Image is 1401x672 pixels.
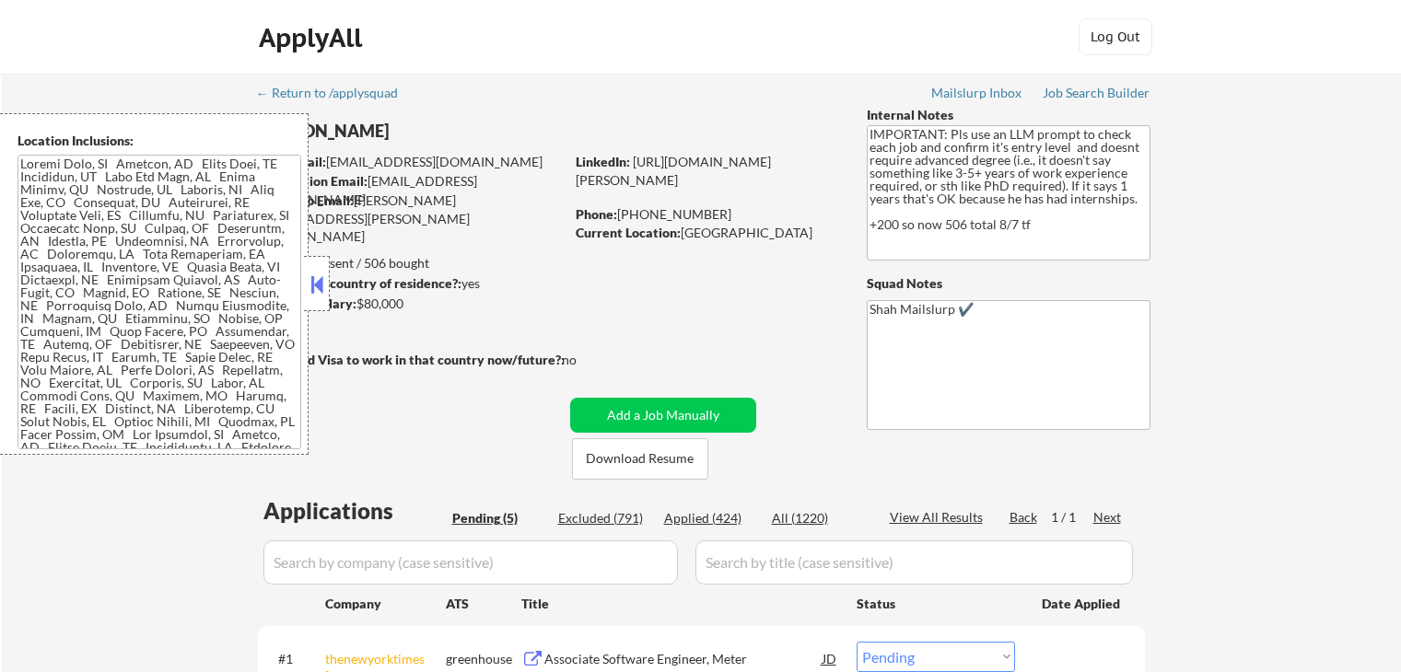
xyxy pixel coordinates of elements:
[257,254,564,272] div: 424 sent / 506 bought
[325,595,446,613] div: Company
[18,132,301,150] div: Location Inclusions:
[931,87,1023,99] div: Mailslurp Inbox
[576,225,681,240] strong: Current Location:
[867,274,1150,293] div: Squad Notes
[1043,87,1150,99] div: Job Search Builder
[263,500,446,522] div: Applications
[695,540,1133,585] input: Search by title (case sensitive)
[256,87,415,99] div: ← Return to /applysquad
[258,120,636,143] div: [PERSON_NAME]
[452,509,544,527] div: Pending (5)
[1051,508,1093,527] div: 1 / 1
[259,172,564,208] div: [EMAIL_ADDRESS][DOMAIN_NAME]
[890,508,988,527] div: View All Results
[576,206,617,222] strong: Phone:
[263,540,678,585] input: Search by company (case sensitive)
[257,275,461,291] strong: Can work in country of residence?:
[576,154,630,169] strong: LinkedIn:
[259,22,368,53] div: ApplyAll
[576,224,836,242] div: [GEOGRAPHIC_DATA]
[257,295,564,313] div: $80,000
[446,595,521,613] div: ATS
[256,86,415,104] a: ← Return to /applysquad
[772,509,864,527] div: All (1220)
[446,650,521,668] div: greenhouse
[1042,595,1123,613] div: Date Applied
[257,274,558,293] div: yes
[1079,18,1152,55] button: Log Out
[664,509,756,527] div: Applied (424)
[1093,508,1123,527] div: Next
[258,191,564,246] div: [PERSON_NAME][EMAIL_ADDRESS][PERSON_NAME][DOMAIN_NAME]
[558,509,650,527] div: Excluded (791)
[1043,86,1150,104] a: Job Search Builder
[857,586,1015,620] div: Status
[572,438,708,480] button: Download Resume
[570,398,756,433] button: Add a Job Manually
[576,205,836,224] div: [PHONE_NUMBER]
[867,106,1150,124] div: Internal Notes
[576,154,771,188] a: [URL][DOMAIN_NAME][PERSON_NAME]
[1010,508,1039,527] div: Back
[931,86,1023,104] a: Mailslurp Inbox
[258,352,565,367] strong: Will need Visa to work in that country now/future?:
[544,650,823,668] div: Associate Software Engineer, Meter
[278,650,310,668] div: #1
[259,153,564,171] div: [EMAIL_ADDRESS][DOMAIN_NAME]
[521,595,839,613] div: Title
[562,351,614,369] div: no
